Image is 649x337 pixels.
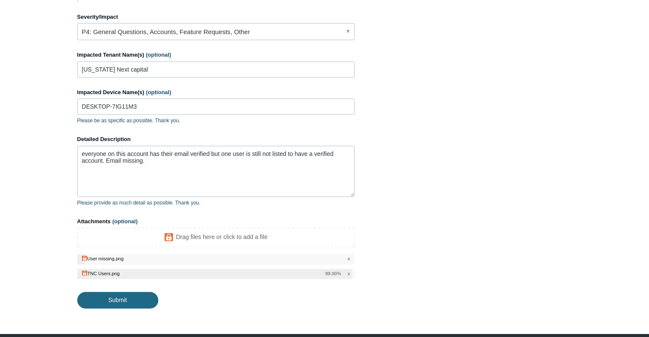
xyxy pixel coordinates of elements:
label: Severity/Impact [77,13,355,21]
span: x [347,255,350,262]
label: Impacted Device Name(s) [77,88,355,97]
div: User missing.png [87,256,124,261]
p: Please be as specific as possible. Thank you. [77,117,355,124]
label: Detailed Description [77,135,355,144]
span: 99.00% [325,270,341,277]
input: Submit [77,292,158,308]
p: Please provide as much detail as possible. Thank you. [77,199,355,207]
label: Attachments [77,217,355,226]
span: (optional) [146,89,171,95]
label: Impacted Tenant Name(s) [77,51,355,59]
span: x [347,270,350,277]
a: P4: General Questions, Accounts, Feature Requests, Other [77,23,355,40]
span: (optional) [146,52,171,58]
span: (optional) [112,218,137,225]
